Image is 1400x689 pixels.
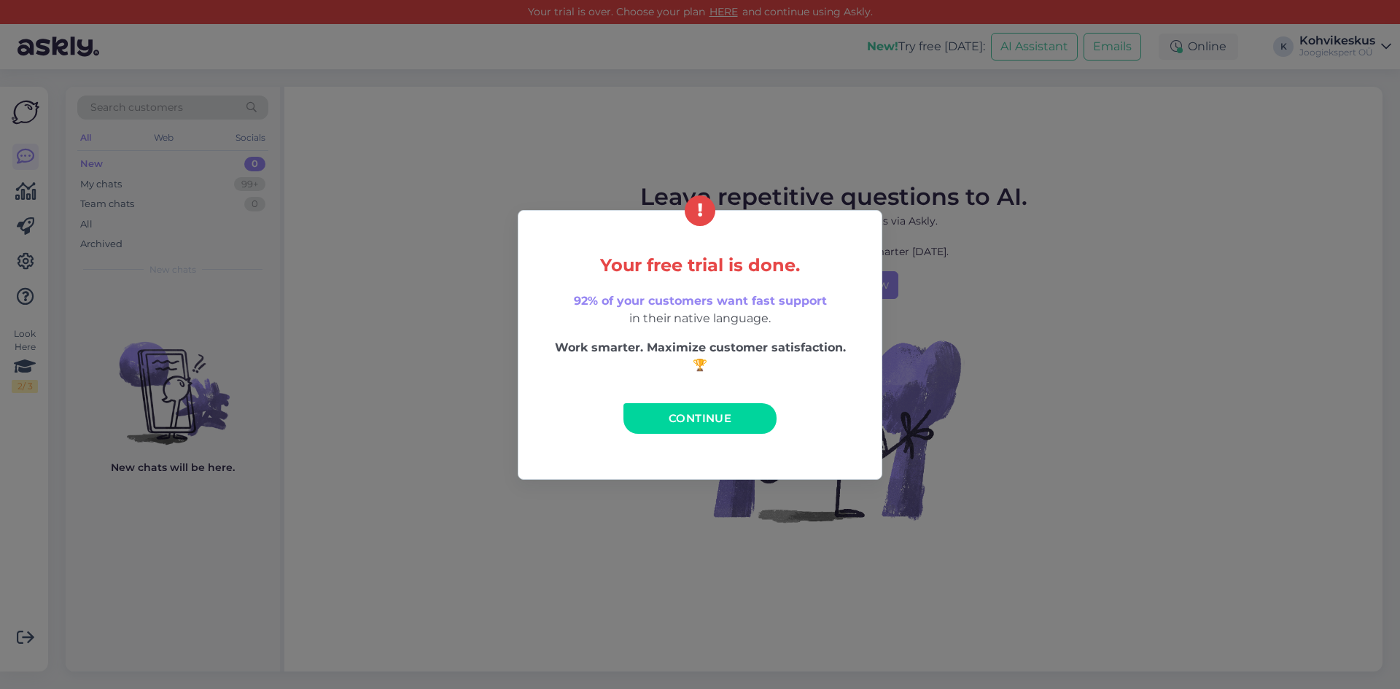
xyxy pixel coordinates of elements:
h5: Your free trial is done. [549,256,851,275]
span: Continue [669,411,731,425]
span: 92% of your customers want fast support [574,294,827,308]
p: in their native language. [549,292,851,327]
a: Continue [623,403,777,434]
p: Work smarter. Maximize customer satisfaction. 🏆 [549,339,851,374]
